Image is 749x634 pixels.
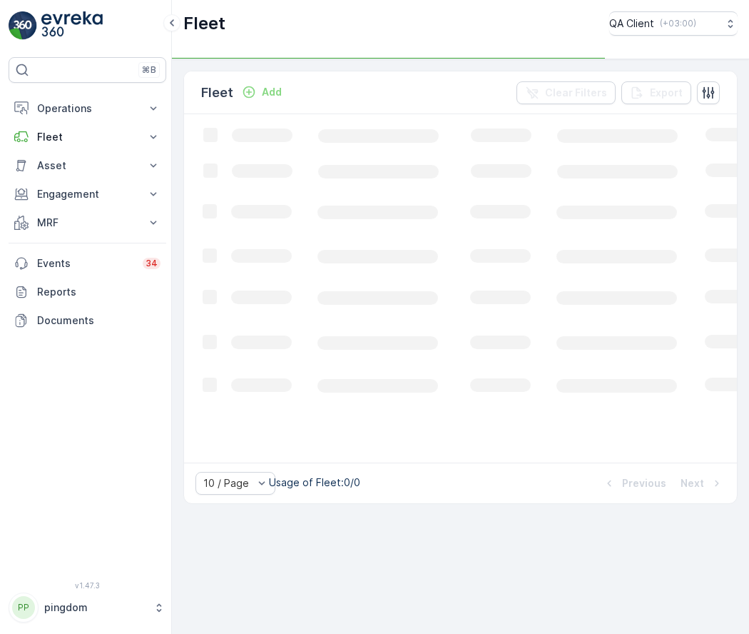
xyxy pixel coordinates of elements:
[236,84,287,101] button: Add
[9,306,166,335] a: Documents
[37,256,134,271] p: Events
[609,11,738,36] button: QA Client(+03:00)
[37,187,138,201] p: Engagement
[679,475,725,492] button: Next
[9,151,166,180] button: Asset
[9,581,166,590] span: v 1.47.3
[660,18,696,29] p: ( +03:00 )
[622,476,666,490] p: Previous
[9,278,166,306] a: Reports
[12,596,35,619] div: PP
[601,475,668,492] button: Previous
[37,216,138,230] p: MRF
[142,64,156,76] p: ⌘B
[9,593,166,623] button: PPpingdom
[9,180,166,208] button: Engagement
[545,86,607,100] p: Clear Filters
[9,208,166,237] button: MRF
[44,600,146,615] p: pingdom
[681,476,704,490] p: Next
[37,313,160,328] p: Documents
[9,94,166,123] button: Operations
[621,81,691,104] button: Export
[516,81,616,104] button: Clear Filters
[650,86,683,100] p: Export
[37,130,138,144] p: Fleet
[9,249,166,278] a: Events34
[37,285,160,299] p: Reports
[262,85,282,99] p: Add
[9,11,37,40] img: logo
[9,123,166,151] button: Fleet
[37,101,138,116] p: Operations
[269,475,360,490] p: Usage of Fleet : 0/0
[609,16,654,31] p: QA Client
[37,158,138,173] p: Asset
[183,12,225,35] p: Fleet
[201,83,233,103] p: Fleet
[41,11,103,40] img: logo_light-DOdMpM7g.png
[146,258,158,269] p: 34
